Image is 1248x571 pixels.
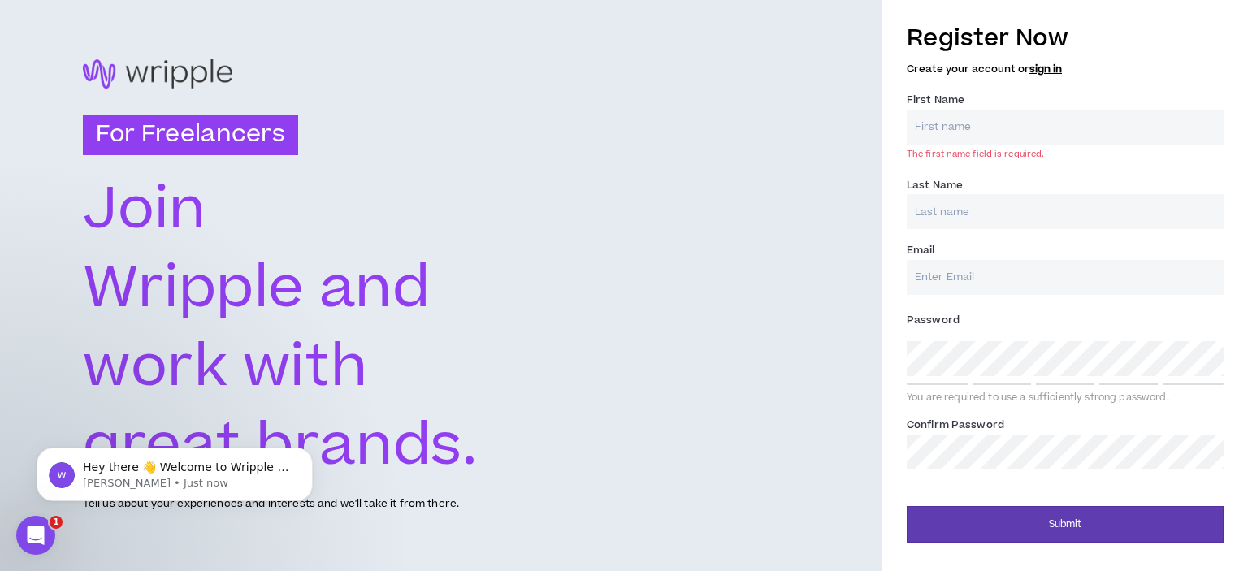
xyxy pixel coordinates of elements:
label: First Name [907,87,964,113]
label: Confirm Password [907,412,1004,438]
text: work with [83,327,368,409]
div: The first name field is required. [907,148,1044,160]
iframe: Intercom live chat [16,516,55,555]
text: great brands. [83,405,478,487]
label: Email [907,237,935,263]
a: sign in [1029,62,1062,76]
button: Submit [907,506,1224,543]
div: You are required to use a sufficiently strong password. [907,391,1224,404]
input: Last name [907,194,1224,229]
input: Enter Email [907,260,1224,295]
h5: Create your account or [907,63,1224,75]
input: First name [907,110,1224,145]
span: 1 [50,516,63,529]
text: Wripple and [83,248,431,330]
label: Last Name [907,172,963,198]
iframe: Intercom notifications message [12,413,337,527]
h3: For Freelancers [83,115,298,155]
span: Password [907,313,960,327]
text: Join [83,169,206,251]
h3: Register Now [907,21,1224,55]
